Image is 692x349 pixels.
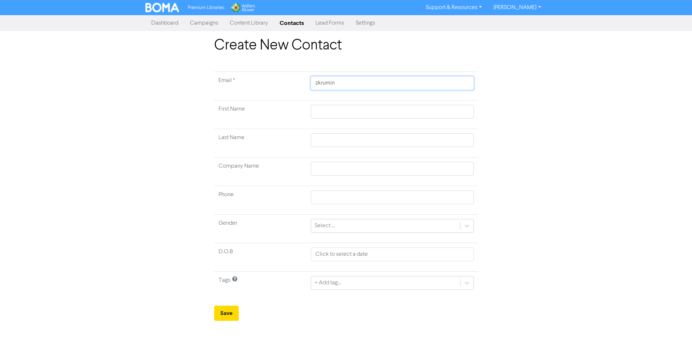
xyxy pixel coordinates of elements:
[350,16,381,30] a: Settings
[184,16,224,30] a: Campaigns
[145,16,184,30] a: Dashboard
[488,2,547,13] a: [PERSON_NAME]
[420,2,488,13] a: Support & Resources
[311,247,474,261] input: Click to select a date
[315,279,341,287] div: + Add tag...
[214,272,307,300] td: Tags
[214,129,307,158] td: Last Name
[214,186,307,215] td: Phone
[188,5,225,10] span: Premium Libraries:
[310,16,350,30] a: Lead Forms
[274,16,310,30] a: Contacts
[599,271,692,349] iframe: Chat Widget
[214,72,307,100] td: Required
[230,3,255,12] img: Wolters Kluwer
[214,158,307,186] td: Company Name
[214,215,307,243] td: Gender
[214,243,307,272] td: D.O.B
[145,3,179,12] img: BOMA Logo
[214,100,307,129] td: First Name
[224,16,274,30] a: Content Library
[214,306,239,321] button: Save
[214,37,478,54] h1: Create New Contact
[315,221,335,230] div: Select ...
